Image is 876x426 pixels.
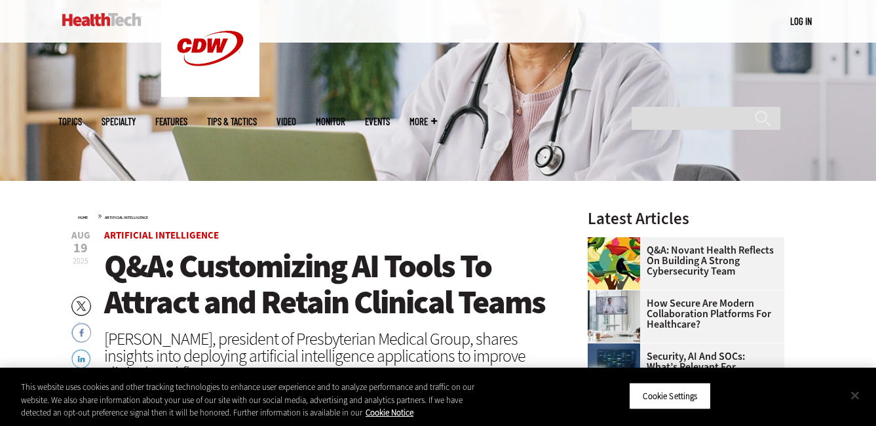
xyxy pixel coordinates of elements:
[588,298,776,330] a: How Secure Are Modern Collaboration Platforms for Healthcare?
[104,229,219,242] a: Artificial Intelligence
[155,117,187,126] a: Features
[841,381,869,410] button: Close
[78,215,88,220] a: Home
[366,407,413,418] a: More information about your privacy
[588,290,647,301] a: care team speaks with physician over conference call
[790,15,812,27] a: Log in
[588,237,647,248] a: abstract illustration of a tree
[104,244,545,324] span: Q&A: Customizing AI Tools To Attract and Retain Clinical Teams
[588,237,640,290] img: abstract illustration of a tree
[588,210,784,227] h3: Latest Articles
[588,343,647,354] a: security team in high-tech computer room
[588,351,776,383] a: Security, AI and SOCs: What’s Relevant for Healthcare Organizations
[365,117,390,126] a: Events
[105,215,148,220] a: Artificial Intelligence
[316,117,345,126] a: MonITor
[588,290,640,343] img: care team speaks with physician over conference call
[62,13,142,26] img: Home
[78,210,554,221] div: »
[71,242,90,255] span: 19
[161,87,259,100] a: CDW
[588,343,640,396] img: security team in high-tech computer room
[73,256,88,266] span: 2025
[71,231,90,241] span: Aug
[409,117,437,126] span: More
[629,382,711,410] button: Cookie Settings
[58,117,82,126] span: Topics
[790,14,812,28] div: User menu
[207,117,257,126] a: Tips & Tactics
[21,381,482,419] div: This website uses cookies and other tracking technologies to enhance user experience and to analy...
[104,330,554,381] div: [PERSON_NAME], president of Presbyterian Medical Group, shares insights into deploying artificial...
[276,117,296,126] a: Video
[588,245,776,277] a: Q&A: Novant Health Reflects on Building a Strong Cybersecurity Team
[102,117,136,126] span: Specialty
